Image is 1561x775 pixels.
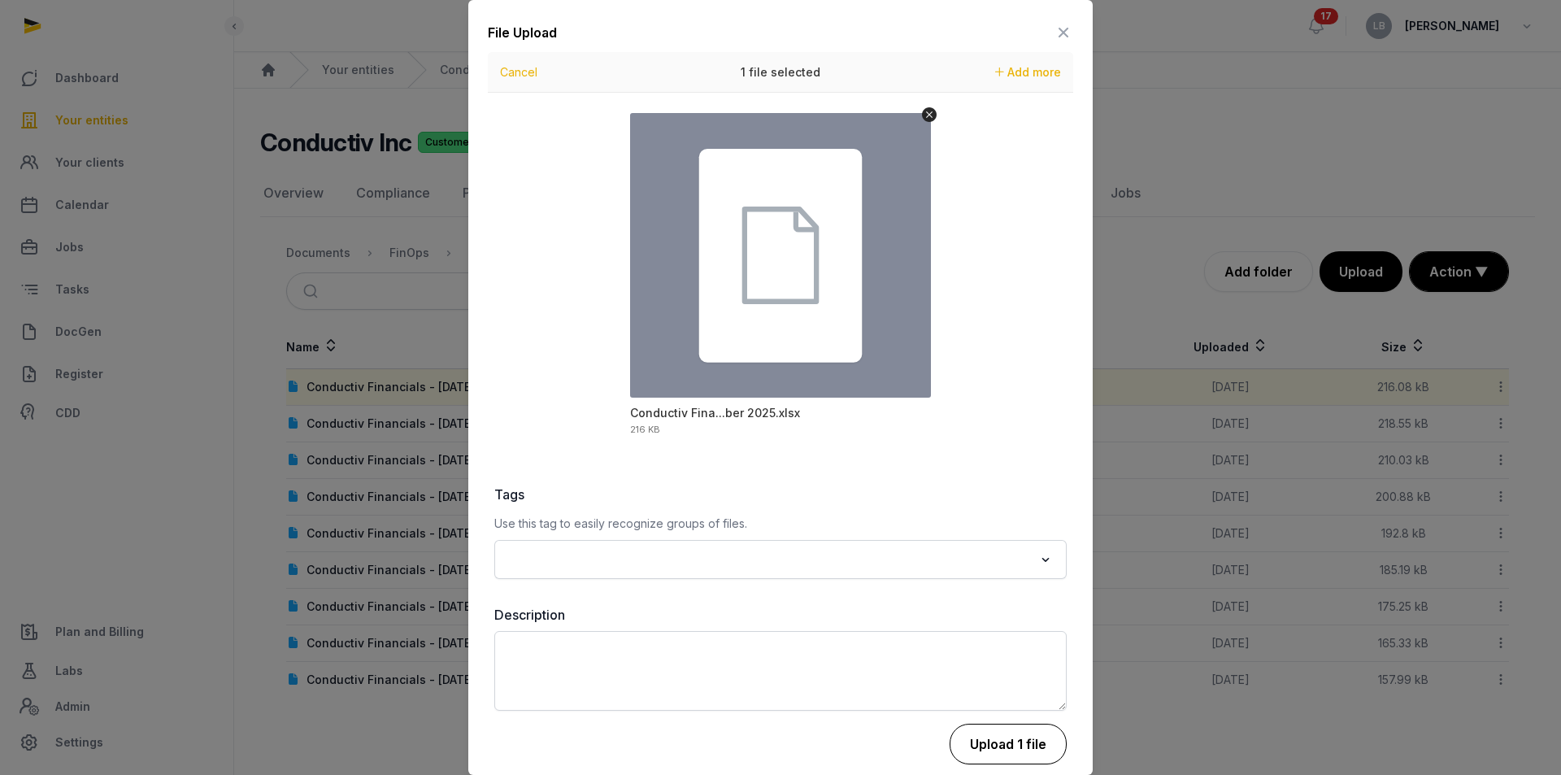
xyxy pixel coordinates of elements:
[922,107,937,122] button: Remove file
[1007,65,1061,79] span: Add more
[488,23,557,42] div: File Upload
[630,425,660,434] div: 216 KB
[494,605,1067,625] label: Description
[659,52,902,93] div: 1 file selected
[495,61,542,84] button: Cancel
[502,545,1059,574] div: Search for option
[950,724,1067,764] button: Upload 1 file
[494,514,1067,533] p: Use this tag to easily recognize groups of files.
[488,52,1073,459] div: Uppy Dashboard
[989,61,1067,84] button: Add more files
[494,485,1067,504] label: Tags
[504,548,1033,571] input: Search for option
[630,405,800,421] div: Conductiv Financials - September 2025.xlsx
